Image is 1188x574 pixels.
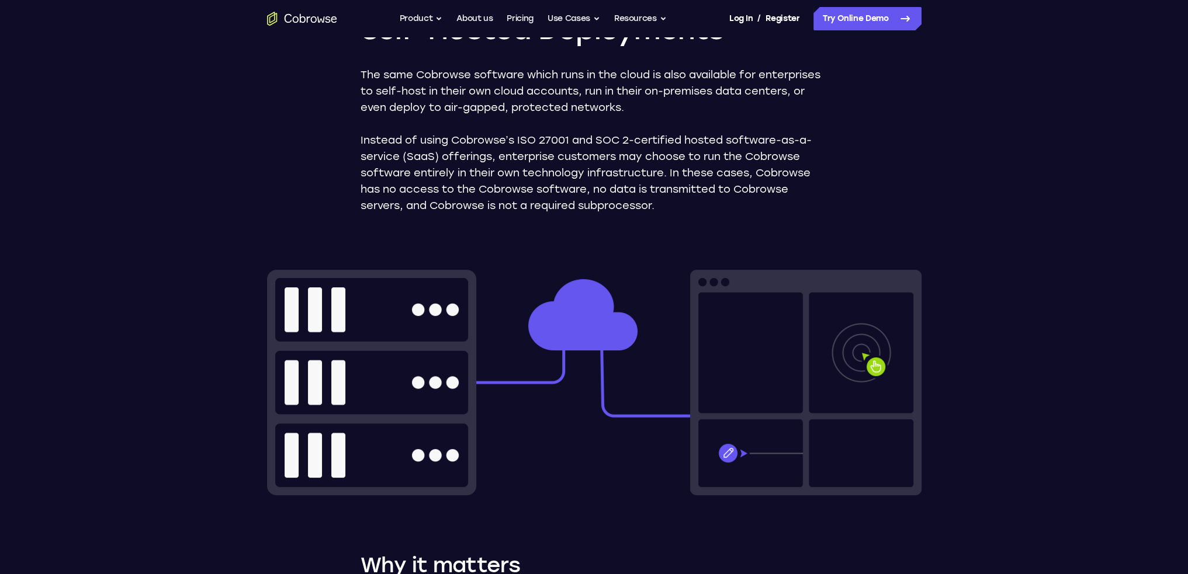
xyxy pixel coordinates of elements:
button: Resources [614,7,667,30]
p: The same Cobrowse software which runs in the cloud is also available for enterprises to self-host... [361,67,828,116]
button: Product [400,7,443,30]
a: About us [456,7,493,30]
a: Try Online Demo [813,7,922,30]
img: Window wireframes with cobrowse components [267,270,922,495]
a: Pricing [507,7,534,30]
a: Go to the home page [267,12,337,26]
p: Instead of using Cobrowse’s ISO 27001 and SOC 2-certified hosted software-as-a-service (SaaS) off... [361,132,828,214]
span: / [757,12,761,26]
a: Register [766,7,799,30]
button: Use Cases [548,7,600,30]
a: Log In [729,7,753,30]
